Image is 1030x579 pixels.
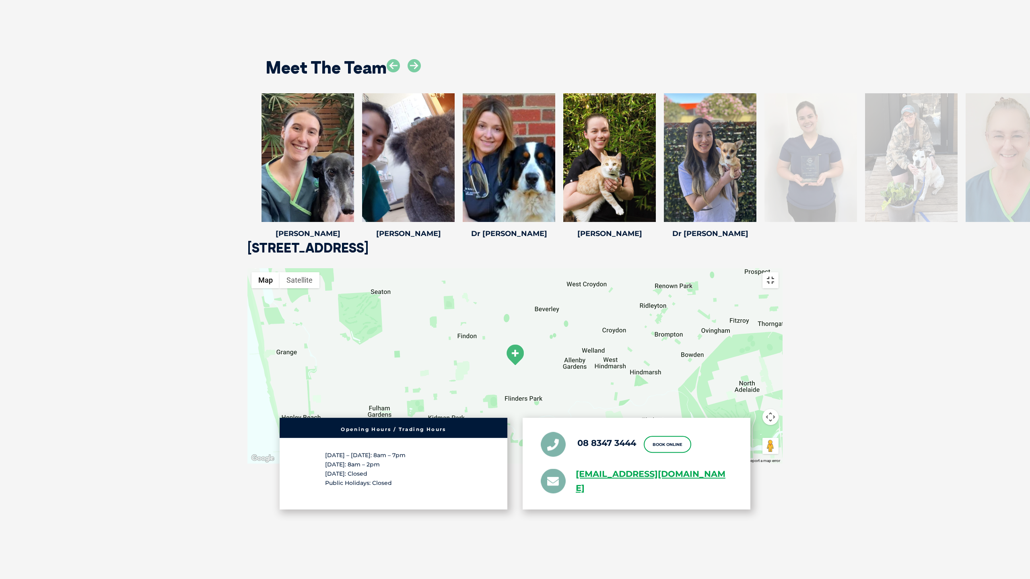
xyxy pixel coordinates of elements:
h4: [PERSON_NAME] [362,230,455,237]
h2: Meet The Team [266,59,387,76]
a: [EMAIL_ADDRESS][DOMAIN_NAME] [576,467,732,495]
h6: Opening Hours / Trading Hours [284,427,503,432]
a: Book Online [644,436,691,453]
button: Toggle fullscreen view [762,272,779,288]
h4: [PERSON_NAME] [563,230,656,237]
h4: [PERSON_NAME] [262,230,354,237]
h4: Dr [PERSON_NAME] [463,230,555,237]
button: Map camera controls [762,409,779,425]
h4: Dr [PERSON_NAME] [664,230,756,237]
a: 08 8347 3444 [577,438,636,448]
button: Show satellite imagery [280,272,319,288]
button: Show street map [251,272,280,288]
p: [DATE] – [DATE]: 8am – 7pm [DATE]: 8am – 2pm [DATE]: Closed Public Holidays: Closed [325,451,462,488]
